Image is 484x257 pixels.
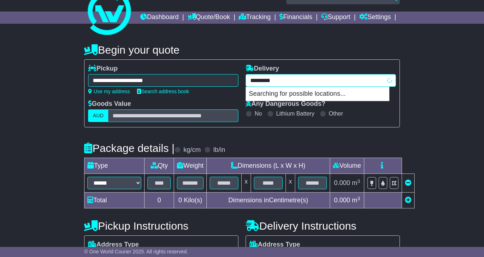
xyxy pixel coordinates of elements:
span: 0.000 [334,197,350,204]
a: Settings [359,12,391,24]
a: Quote/Book [188,12,230,24]
td: Weight [174,158,207,174]
sup: 3 [357,196,360,201]
p: Searching for possible locations... [246,87,389,101]
td: Dimensions in Centimetre(s) [207,193,330,208]
span: m [352,179,360,186]
td: Dimensions (L x W x H) [207,158,330,174]
span: © One World Courier 2025. All rights reserved. [84,249,188,254]
h4: Delivery Instructions [246,220,400,232]
label: kg/cm [183,146,201,154]
td: x [286,174,295,193]
td: Total [85,193,145,208]
label: Address Type [250,241,300,249]
a: Search address book [137,89,189,94]
a: Tracking [239,12,270,24]
label: AUD [88,109,108,122]
label: Goods Value [88,100,131,108]
sup: 3 [357,179,360,184]
h4: Pickup Instructions [84,220,238,232]
typeahead: Please provide city [246,74,396,87]
span: m [352,197,360,204]
td: Type [85,158,145,174]
td: x [242,174,251,193]
label: No [255,110,262,117]
label: lb/in [213,146,225,154]
td: Kilo(s) [174,193,207,208]
a: Dashboard [140,12,179,24]
a: Support [321,12,350,24]
td: Qty [145,158,174,174]
label: Any Dangerous Goods? [246,100,325,108]
span: 0.000 [334,179,350,186]
label: Pickup [88,65,118,73]
a: Add new item [405,197,411,204]
label: Delivery [246,65,279,73]
a: Remove this item [405,179,411,186]
a: Financials [279,12,312,24]
label: Lithium Battery [276,110,315,117]
td: 0 [145,193,174,208]
h4: Package details | [84,142,174,154]
a: Use my address [88,89,130,94]
h4: Begin your quote [84,44,399,56]
td: Volume [330,158,364,174]
label: Address Type [88,241,139,249]
span: 0 [178,197,182,204]
label: Other [329,110,343,117]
